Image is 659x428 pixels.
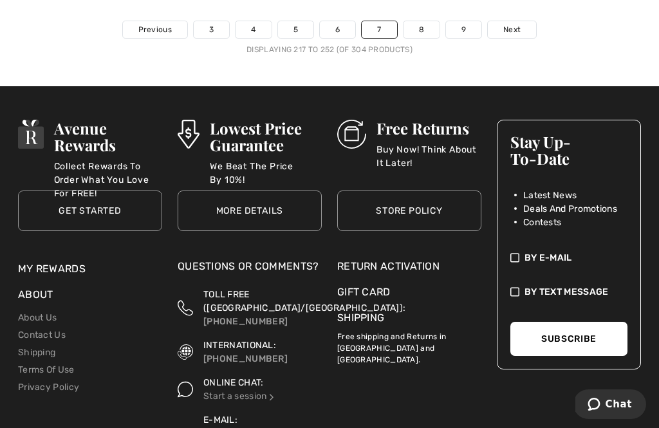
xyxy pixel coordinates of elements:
[210,120,322,153] h3: Lowest Price Guarantee
[523,216,561,229] span: Contests
[194,21,229,38] a: 3
[510,322,627,356] button: Subscribe
[203,289,405,313] span: TOLL FREE ([GEOGRAPHIC_DATA]/[GEOGRAPHIC_DATA]):
[18,382,79,393] a: Privacy Policy
[178,339,193,366] img: International
[524,251,572,265] span: By E-mail
[320,21,355,38] a: 6
[503,24,521,35] span: Next
[203,353,288,364] a: [PHONE_NUMBER]
[404,21,440,38] a: 8
[376,120,481,136] h3: Free Returns
[278,21,313,38] a: 5
[236,21,271,38] a: 4
[18,287,162,309] div: About
[54,120,162,153] h3: Avenue Rewards
[510,133,627,167] h3: Stay Up-To-Date
[446,21,481,38] a: 9
[18,330,66,340] a: Contact Us
[210,160,322,185] p: We Beat The Price By 10%!
[203,414,237,425] span: E-MAIL:
[178,120,200,149] img: Lowest Price Guarantee
[337,312,384,324] a: Shipping
[523,202,617,216] span: Deals And Promotions
[203,340,276,351] span: INTERNATIONAL:
[523,189,577,202] span: Latest News
[178,191,322,231] a: More Details
[337,120,366,149] img: Free Returns
[337,259,481,274] a: Return Activation
[54,160,162,185] p: Collect Rewards To Order What You Love For FREE!
[203,377,264,388] span: ONLINE CHAT:
[337,284,481,300] a: Gift Card
[18,347,55,358] a: Shipping
[138,24,172,35] span: Previous
[337,191,481,231] a: Store Policy
[510,285,519,299] img: check
[362,21,396,38] a: 7
[18,312,57,323] a: About Us
[18,263,86,275] a: My Rewards
[178,259,322,281] div: Questions or Comments?
[510,251,519,265] img: check
[524,285,609,299] span: By Text Message
[267,393,276,402] img: Online Chat
[123,21,187,38] a: Previous
[575,389,646,422] iframe: Opens a widget where you can chat to one of our agents
[488,21,536,38] a: Next
[178,288,193,328] img: Toll Free (Canada/US)
[178,376,193,403] img: Online Chat
[203,316,288,327] a: [PHONE_NUMBER]
[18,120,44,149] img: Avenue Rewards
[203,391,276,402] a: Start a session
[18,191,162,231] a: Get Started
[376,143,481,169] p: Buy Now! Think About It Later!
[18,364,75,375] a: Terms Of Use
[337,326,481,366] p: Free shipping and Returns in [GEOGRAPHIC_DATA] and [GEOGRAPHIC_DATA].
